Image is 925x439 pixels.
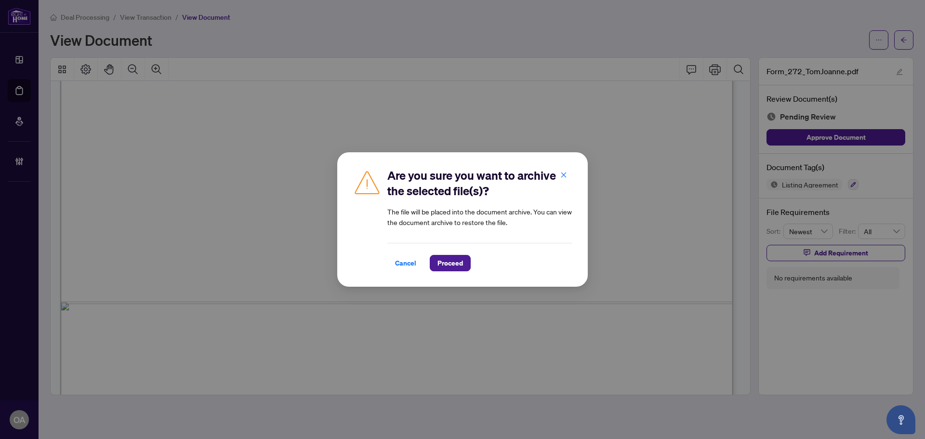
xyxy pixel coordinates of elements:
span: close [560,172,567,178]
button: Cancel [387,255,424,271]
span: Cancel [395,255,416,271]
span: Proceed [437,255,463,271]
button: Proceed [430,255,471,271]
article: The file will be placed into the document archive. You can view the document archive to restore t... [387,206,572,227]
h2: Are you sure you want to archive the selected file(s)? [387,168,572,199]
button: Open asap [886,405,915,434]
img: Caution Icon [353,168,382,197]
